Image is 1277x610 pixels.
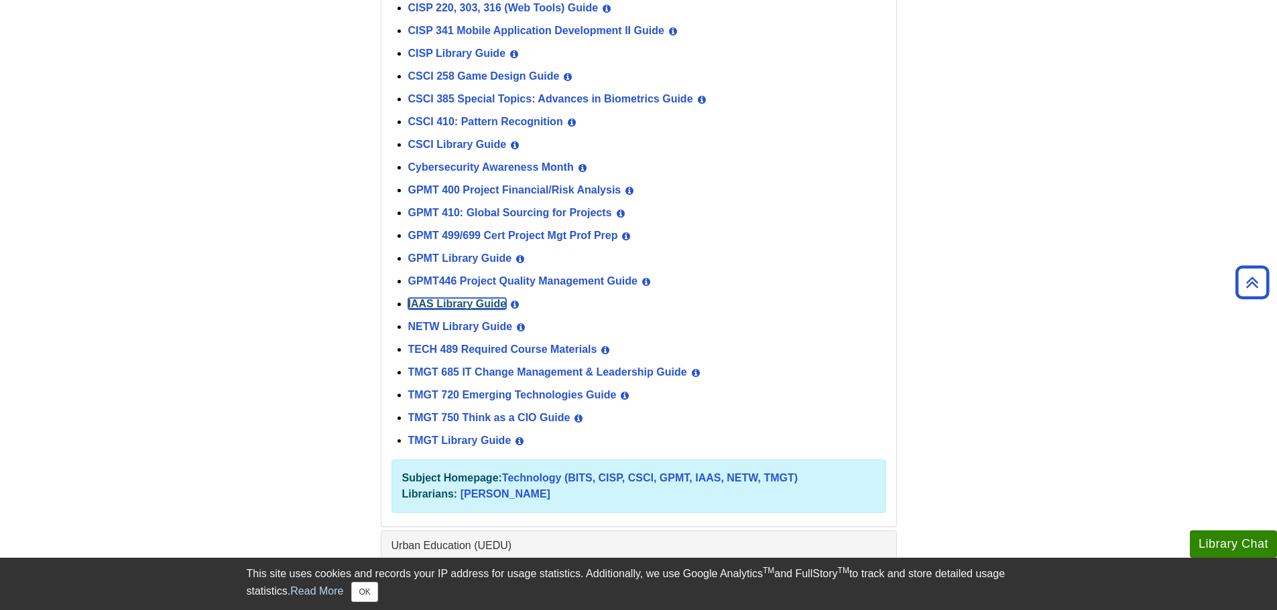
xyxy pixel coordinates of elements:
a: Urban Education (UEDU) [391,538,886,554]
a: CISP Library Guide [408,48,506,59]
a: TMGT 685 IT Change Management & Leadership Guide [408,366,687,378]
div: This site uses cookies and records your IP address for usage statistics. Additionally, we use Goo... [247,566,1031,602]
a: GPMT446 Project Quality Management Guide [408,275,637,287]
a: GPMT 410: Global Sourcing for Projects [408,207,612,218]
a: TMGT 720 Emerging Technologies Guide [408,389,617,400]
strong: Subject Homepage: [402,472,502,483]
a: CSCI 410: Pattern Recognition [408,116,563,127]
strong: Librarians: [402,488,458,500]
sup: TM [763,566,774,575]
a: CSCI 385 Special Topics: Advances in Biometrics Guide [408,93,693,104]
button: Library Chat [1190,530,1277,558]
a: Cybersecurity Awareness Month [408,161,574,173]
a: NETW Library Guide [408,321,513,332]
button: Close [351,582,377,602]
a: TMGT Library Guide [408,435,511,446]
a: CSCI Library Guide [408,139,507,150]
a: GPMT 499/699 Cert Project Mgt Prof Prep [408,230,618,241]
a: GPMT Library Guide [408,252,512,264]
a: Back to Top [1231,273,1274,291]
a: CISP 220, 303, 316 (Web Tools) Guide [408,2,599,13]
sup: TM [838,566,849,575]
a: CISP 341 Mobile Application Development II Guide [408,25,664,36]
a: Technology (BITS, CISP, CSCI, GPMT, IAAS, NETW, TMGT) [502,472,798,483]
a: Read More [290,585,343,597]
a: GPMT 400 Project Financial/Risk Analysis [408,184,621,196]
a: TECH 489 Required Course Materials [408,344,597,355]
a: IAAS Library Guide [408,298,507,309]
a: CSCI 258 Game Design Guide [408,70,560,82]
a: [PERSON_NAME] [461,488,550,500]
a: TMGT 750 Think as a CIO Guide [408,412,570,423]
